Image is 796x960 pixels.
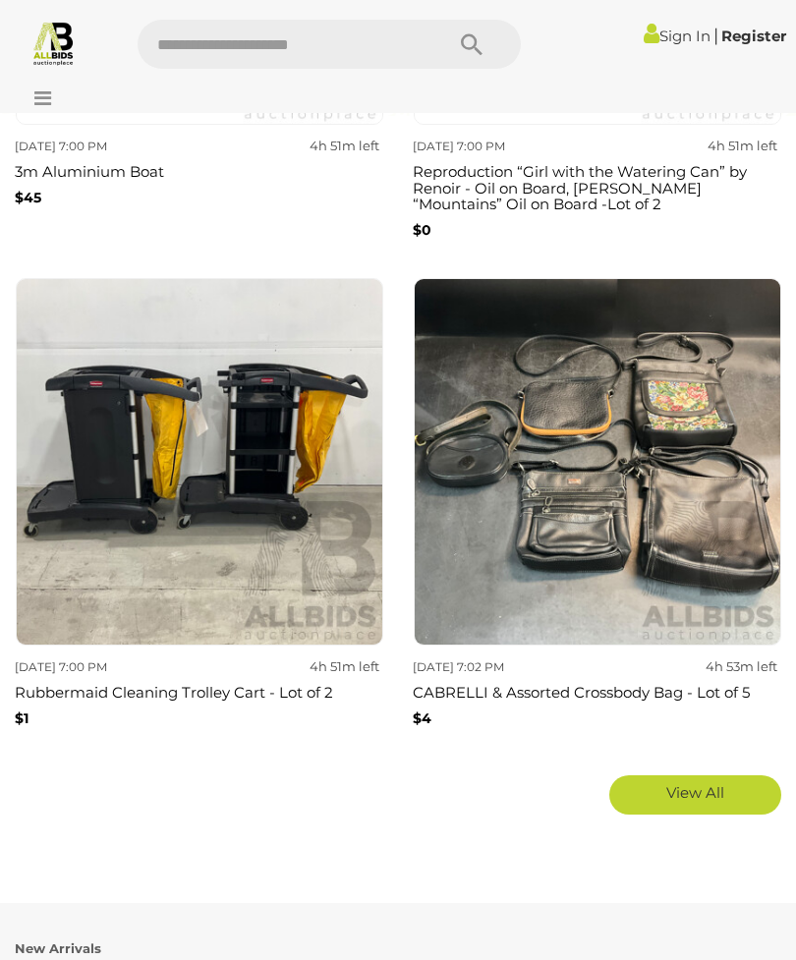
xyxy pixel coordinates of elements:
[413,159,781,213] h3: Reproduction “Girl with the Watering Can” by Renoir - Oil on Board, [PERSON_NAME] “Mountains” Oil...
[15,159,383,181] h3: 3m Aluminium Boat
[15,136,192,157] div: [DATE] 7:00 PM
[609,775,781,815] a: View All
[414,278,781,646] img: CABRELLI & Assorted Crossbody Bag - Lot of 5
[15,940,101,956] b: New Arrivals
[708,138,777,153] strong: 4h 51m left
[310,658,379,674] strong: 4h 51m left
[413,680,781,702] h3: CABRELLI & Assorted Crossbody Bag - Lot of 5
[15,189,41,206] b: $45
[713,25,718,46] span: |
[706,658,777,674] strong: 4h 53m left
[721,27,786,45] a: Register
[423,20,521,69] button: Search
[644,27,711,45] a: Sign In
[413,221,431,239] b: $0
[310,138,379,153] strong: 4h 51m left
[413,136,590,157] div: [DATE] 7:00 PM
[15,680,383,702] h3: Rubbermaid Cleaning Trolley Cart - Lot of 2
[30,20,77,66] img: Allbids.com.au
[413,277,781,751] a: [DATE] 7:02 PM 4h 53m left CABRELLI & Assorted Crossbody Bag - Lot of 5 $4
[15,709,28,727] b: $1
[15,656,192,678] div: [DATE] 7:00 PM
[16,278,383,646] img: Rubbermaid Cleaning Trolley Cart - Lot of 2
[413,709,431,727] b: $4
[15,277,383,751] a: [DATE] 7:00 PM 4h 51m left Rubbermaid Cleaning Trolley Cart - Lot of 2 $1
[413,656,590,678] div: [DATE] 7:02 PM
